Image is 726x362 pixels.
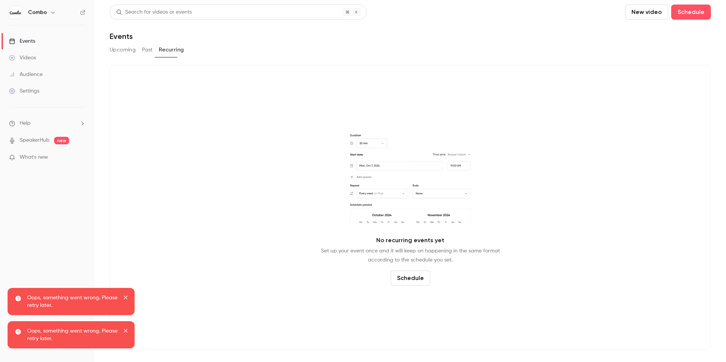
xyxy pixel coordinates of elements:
[159,44,184,56] button: Recurring
[9,71,43,78] div: Audience
[20,136,50,144] a: SpeakerHub
[9,87,39,95] div: Settings
[28,9,47,16] h6: Combo
[123,327,129,336] button: close
[9,119,85,127] li: help-dropdown-opener
[27,294,118,309] p: Oops, something went wrong. Please retry later.
[376,236,444,245] p: No recurring events yet
[142,44,153,56] button: Past
[671,5,711,20] button: Schedule
[391,271,430,286] button: Schedule
[9,54,36,62] div: Videos
[110,32,133,41] h1: Events
[110,44,136,56] button: Upcoming
[9,6,22,19] img: Combo
[54,137,69,144] span: new
[20,153,48,161] span: What's new
[20,119,31,127] span: Help
[625,5,668,20] button: New video
[116,8,192,16] div: Search for videos or events
[123,294,129,303] button: close
[27,327,118,342] p: Oops, something went wrong. Please retry later.
[321,246,500,265] p: Set up your event once and it will keep on happening in the same format according to the schedule...
[9,37,35,45] div: Events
